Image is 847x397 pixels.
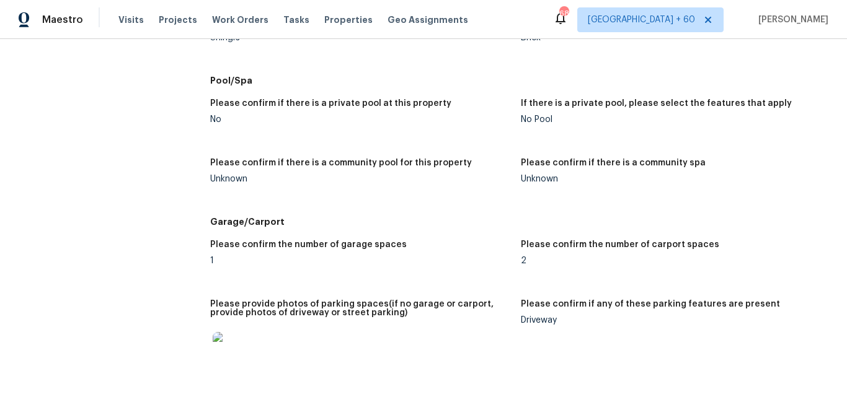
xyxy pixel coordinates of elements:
[521,99,792,108] h5: If there is a private pool, please select the features that apply
[159,14,197,26] span: Projects
[42,14,83,26] span: Maestro
[521,300,780,308] h5: Please confirm if any of these parking features are present
[521,256,822,265] div: 2
[118,14,144,26] span: Visits
[588,14,695,26] span: [GEOGRAPHIC_DATA] + 60
[559,7,568,20] div: 684
[521,159,706,167] h5: Please confirm if there is a community spa
[210,256,512,265] div: 1
[210,175,512,183] div: Unknown
[753,14,828,26] span: [PERSON_NAME]
[521,115,822,124] div: No Pool
[521,240,719,249] h5: Please confirm the number of carport spaces
[210,74,832,87] h5: Pool/Spa
[210,99,451,108] h5: Please confirm if there is a private pool at this property
[210,159,472,167] h5: Please confirm if there is a community pool for this property
[210,216,832,228] h5: Garage/Carport
[521,175,822,183] div: Unknown
[210,115,512,124] div: No
[521,316,822,325] div: Driveway
[210,240,407,249] h5: Please confirm the number of garage spaces
[388,14,468,26] span: Geo Assignments
[212,14,268,26] span: Work Orders
[283,15,309,24] span: Tasks
[210,300,512,317] h5: Please provide photos of parking spaces(if no garage or carport, provide photos of driveway or st...
[324,14,373,26] span: Properties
